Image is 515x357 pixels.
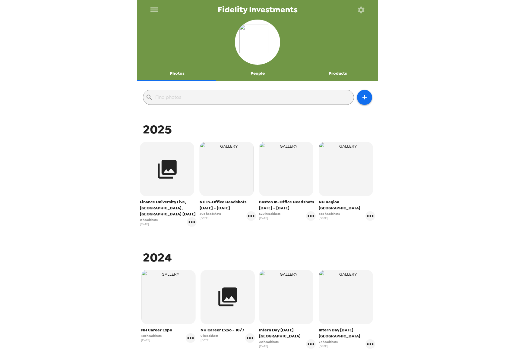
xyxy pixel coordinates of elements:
[201,327,255,333] span: NH Career Expo - 10/7
[141,327,195,333] span: NH Career Expo
[319,199,375,211] span: NH Region [GEOGRAPHIC_DATA]
[306,339,316,349] button: gallery menu
[245,333,255,343] button: gallery menu
[141,338,162,343] span: [DATE]
[140,222,158,227] span: [DATE]
[259,199,316,211] span: Boston In-Office Headshots [DATE] - [DATE]
[155,92,351,102] input: Find photos
[259,340,279,344] span: 30 headshots
[239,24,276,60] img: org logo
[201,334,218,338] span: 0 headshots
[319,211,340,216] span: 558 headshots
[319,216,340,221] span: [DATE]
[319,327,375,339] span: Intern Day [DATE] [GEOGRAPHIC_DATA]
[217,66,298,81] button: People
[259,344,279,349] span: [DATE]
[259,327,316,339] span: Intern Day [DATE] [GEOGRAPHIC_DATA]
[186,333,195,343] button: gallery menu
[201,338,218,343] span: [DATE]
[200,199,256,211] span: NC In-Office Headshots [DATE] - [DATE]
[259,142,313,196] img: gallery
[246,211,256,221] button: gallery menu
[200,142,254,196] img: gallery
[319,344,338,349] span: [DATE]
[319,340,338,344] span: 27 headshots
[187,217,197,227] button: gallery menu
[140,199,197,217] span: Finance University Live, [GEOGRAPHIC_DATA], [GEOGRAPHIC_DATA] [DATE]
[319,270,373,324] img: gallery
[259,270,313,324] img: gallery
[218,6,298,14] span: Fidelity Investments
[259,216,280,221] span: [DATE]
[298,66,378,81] button: Products
[365,211,375,221] button: gallery menu
[306,211,316,221] button: gallery menu
[365,339,375,349] button: gallery menu
[140,218,158,222] span: 0 headshots
[259,211,280,216] span: 620 headshots
[141,334,162,338] span: 188 headshots
[319,142,373,196] img: gallery
[200,216,221,221] span: [DATE]
[141,270,195,324] img: gallery
[200,211,221,216] span: 305 headshots
[137,66,217,81] button: Photos
[143,121,172,137] span: 2025
[143,249,172,265] span: 2024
